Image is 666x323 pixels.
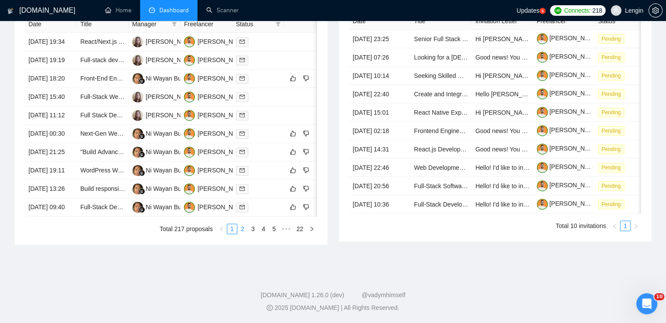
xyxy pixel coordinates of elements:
td: [DATE] 15:01 [349,103,411,122]
a: 2 [238,224,247,234]
a: [PERSON_NAME] [537,53,600,60]
span: dislike [303,148,309,155]
td: Full Stack Developer Needed - Node/NEXT [77,106,128,125]
span: Pending [598,163,624,172]
td: [DATE] 00:30 [25,125,77,143]
span: like [290,204,296,211]
div: [PERSON_NAME] [197,202,248,212]
td: React Native Expert for AI-Powered Pregnancy App (3D Avatar + AR) [411,103,472,122]
div: Ni Wayan Budiarti [146,147,195,157]
a: [PERSON_NAME] [537,163,600,170]
span: dislike [303,204,309,211]
img: c1NLmzrk-0pBZjOo1nLSJnOz0itNHKTdmMHAt8VIsLFzaWqqsJDJtcFyV3OYvrqgu3 [537,52,548,63]
span: ••• [279,224,293,234]
a: Pending [598,127,628,134]
a: TM[PERSON_NAME] [184,166,248,173]
a: Full-Stack Developer Needed for AI Web App Development [80,204,240,211]
img: gigradar-bm.png [139,188,145,194]
img: NB [132,110,143,121]
span: Connects: [564,6,590,15]
a: 5 [539,8,546,14]
div: [PERSON_NAME] [146,37,196,46]
a: [PERSON_NAME] [537,182,600,189]
a: React.js Developer for Community Platform (Discourse Expertise) [414,146,592,153]
a: NWNi Wayan Budiarti [132,148,195,155]
td: [DATE] 02:18 [349,122,411,140]
a: TM[PERSON_NAME] [184,203,248,210]
span: left [219,226,224,232]
span: Pending [598,200,624,209]
div: [PERSON_NAME] [197,165,248,175]
img: TM [184,165,195,176]
td: [DATE] 22:46 [349,158,411,177]
span: mail [240,94,245,99]
td: [DATE] 19:34 [25,33,77,51]
span: Pending [598,89,624,99]
span: setting [649,7,662,14]
li: Previous Page [610,221,620,231]
span: like [290,185,296,192]
div: [PERSON_NAME] [197,129,248,138]
div: [PERSON_NAME] [146,55,196,65]
img: gigradar-bm.png [139,133,145,139]
span: right [309,226,314,232]
td: [DATE] 13:26 [25,180,77,198]
a: NB[PERSON_NAME] [132,38,196,45]
span: like [290,75,296,82]
a: [PERSON_NAME] [537,200,600,207]
a: 22 [294,224,306,234]
td: [DATE] 10:14 [349,67,411,85]
span: mail [240,131,245,136]
th: Status [595,13,656,30]
span: mail [240,204,245,210]
button: dislike [301,128,311,139]
img: TM [184,183,195,194]
a: [PERSON_NAME] [537,71,600,78]
span: mail [240,39,245,44]
span: 218 [592,6,602,15]
img: NW [132,128,143,139]
button: right [631,221,641,231]
a: 1 [620,221,630,231]
td: [DATE] 11:12 [25,106,77,125]
th: Title [411,13,472,30]
img: TM [184,202,195,213]
a: Frontend Engineer (React) - Build the OS for Content! [414,127,560,134]
button: left [610,221,620,231]
a: @vadymhimself [362,291,405,298]
td: Frontend Engineer (React) - Build the OS for Content! [411,122,472,140]
img: NW [132,147,143,158]
td: [DATE] 10:36 [349,195,411,214]
a: Full-stack developer needed to build an application [80,56,218,63]
span: filter [274,18,282,31]
span: Pending [598,108,624,117]
a: Pending [598,109,628,116]
button: like [288,183,298,194]
a: Web Development & Coding Expert Needed [414,164,534,171]
a: TM[PERSON_NAME] [184,130,248,137]
div: [PERSON_NAME] [197,92,248,102]
td: [DATE] 23:25 [349,30,411,48]
img: upwork-logo.png [554,7,561,14]
span: dislike [303,167,309,174]
img: logo [7,4,14,18]
div: Ni Wayan Budiarti [146,129,195,138]
span: Pending [598,144,624,154]
a: Pending [598,164,628,171]
span: Manager [132,19,168,29]
td: React/Next.js Developer Needed for Custom Booking Flow Integration [77,33,128,51]
li: 3 [248,224,258,234]
td: Full-Stack Developer Needed for AI Web App Development [77,198,128,217]
span: like [290,167,296,174]
span: user [613,7,619,14]
iframe: Intercom live chat [636,293,657,314]
div: [PERSON_NAME] [146,92,196,102]
a: NWNi Wayan Budiarti [132,130,195,137]
a: Pending [598,200,628,207]
span: like [290,148,296,155]
text: 5 [542,9,544,13]
td: [DATE] 20:56 [349,177,411,195]
button: dislike [301,147,311,157]
span: mail [240,57,245,63]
